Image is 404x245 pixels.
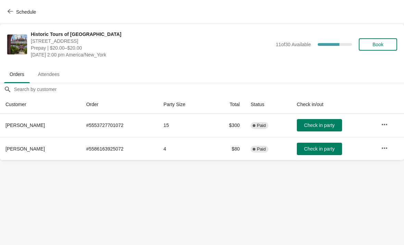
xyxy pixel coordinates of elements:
[81,95,158,114] th: Order
[31,44,272,51] span: Prepay | $20.00–$20.00
[211,95,245,114] th: Total
[373,42,383,47] span: Book
[304,146,334,152] span: Check in party
[3,6,41,18] button: Schedule
[81,114,158,137] td: # 5553727701072
[291,95,376,114] th: Check in/out
[211,137,245,160] td: $80
[5,122,45,128] span: [PERSON_NAME]
[81,137,158,160] td: # 5586163925072
[297,119,342,131] button: Check in party
[211,114,245,137] td: $300
[14,83,404,95] input: Search by customer
[31,38,272,44] span: [STREET_ADDRESS]
[304,122,334,128] span: Check in party
[158,137,211,160] td: 4
[245,95,291,114] th: Status
[257,123,266,128] span: Paid
[297,143,342,155] button: Check in party
[31,31,272,38] span: Historic Tours of [GEOGRAPHIC_DATA]
[158,95,211,114] th: Party Size
[257,146,266,152] span: Paid
[4,68,30,80] span: Orders
[276,42,311,47] span: 11 of 30 Available
[7,35,27,54] img: Historic Tours of Flagler College
[359,38,397,51] button: Book
[31,51,272,58] span: [DATE] 2:00 pm America/New_York
[5,146,45,152] span: [PERSON_NAME]
[16,9,36,15] span: Schedule
[158,114,211,137] td: 15
[33,68,65,80] span: Attendees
